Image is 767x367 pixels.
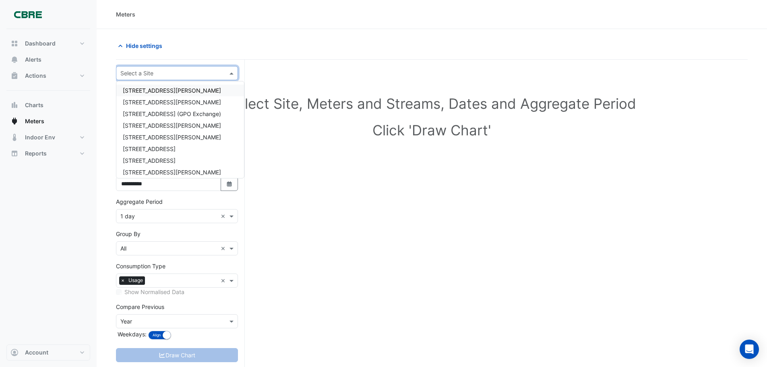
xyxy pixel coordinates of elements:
[123,145,176,152] span: [STREET_ADDRESS]
[116,197,163,206] label: Aggregate Period
[10,133,19,141] app-icon: Indoor Env
[221,212,227,220] span: Clear
[116,262,165,270] label: Consumption Type
[10,101,19,109] app-icon: Charts
[25,101,43,109] span: Charts
[6,113,90,129] button: Meters
[116,330,147,338] label: Weekdays:
[25,39,56,48] span: Dashboard
[6,35,90,52] button: Dashboard
[10,117,19,125] app-icon: Meters
[123,157,176,164] span: [STREET_ADDRESS]
[10,149,19,158] app-icon: Reports
[221,244,227,253] span: Clear
[116,230,141,238] label: Group By
[124,288,184,296] label: Show Normalised Data
[126,41,162,50] span: Hide settings
[116,81,244,178] div: Options List
[10,56,19,64] app-icon: Alerts
[10,39,19,48] app-icon: Dashboard
[10,72,19,80] app-icon: Actions
[25,56,41,64] span: Alerts
[221,276,227,285] span: Clear
[6,129,90,145] button: Indoor Env
[116,10,135,19] div: Meters
[116,288,238,296] div: Select meters or streams to enable normalisation
[25,149,47,158] span: Reports
[226,180,233,187] fa-icon: Select Date
[123,99,221,106] span: [STREET_ADDRESS][PERSON_NAME]
[123,87,221,94] span: [STREET_ADDRESS][PERSON_NAME]
[123,122,221,129] span: [STREET_ADDRESS][PERSON_NAME]
[123,110,221,117] span: [STREET_ADDRESS] (GPO Exchange)
[123,169,221,176] span: [STREET_ADDRESS][PERSON_NAME]
[25,72,46,80] span: Actions
[6,52,90,68] button: Alerts
[6,145,90,162] button: Reports
[116,303,164,311] label: Compare Previous
[123,134,221,141] span: [STREET_ADDRESS][PERSON_NAME]
[6,68,90,84] button: Actions
[6,344,90,361] button: Account
[129,122,735,139] h1: Click 'Draw Chart'
[740,340,759,359] div: Open Intercom Messenger
[25,117,44,125] span: Meters
[129,95,735,112] h1: Select Site, Meters and Streams, Dates and Aggregate Period
[6,97,90,113] button: Charts
[10,6,46,23] img: Company Logo
[119,276,126,284] span: ×
[126,276,145,284] span: Usage
[116,39,167,53] button: Hide settings
[25,133,55,141] span: Indoor Env
[25,348,48,357] span: Account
